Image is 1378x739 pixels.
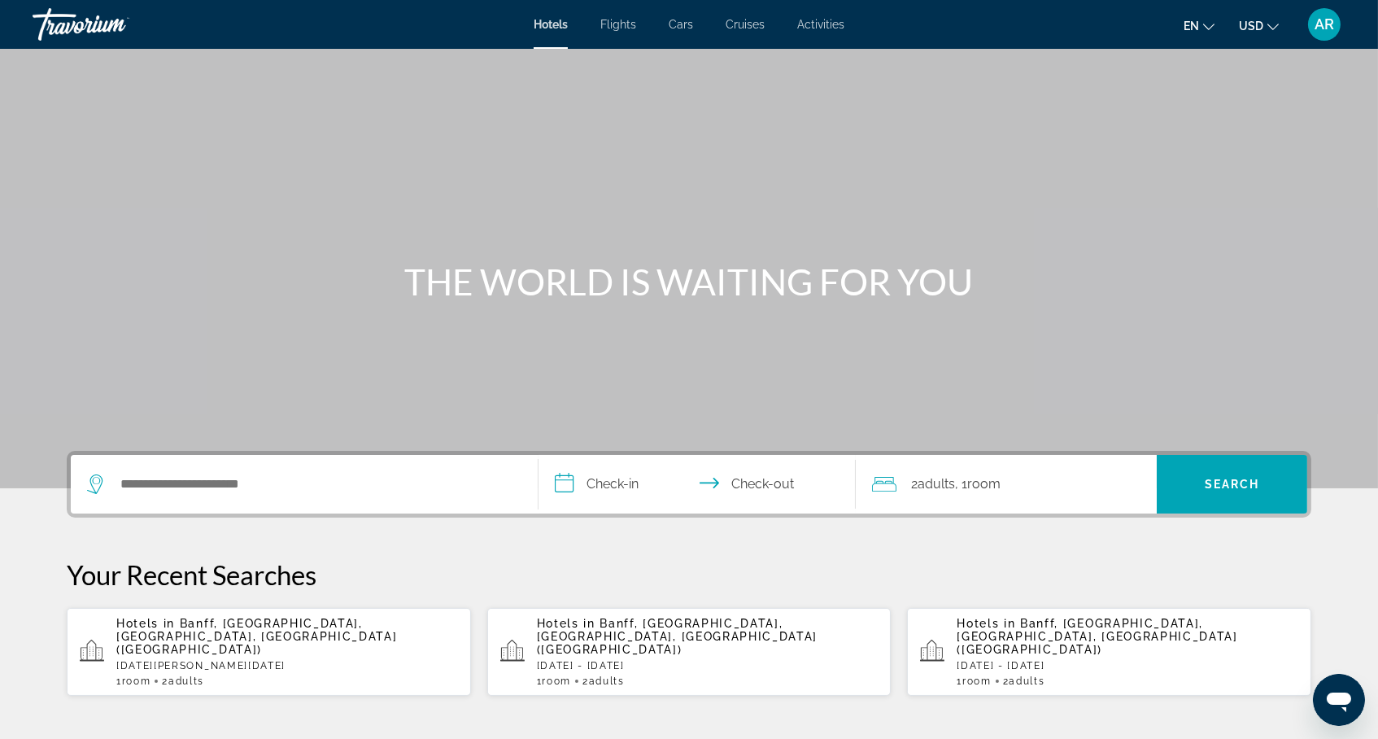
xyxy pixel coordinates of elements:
a: Flights [600,18,636,31]
a: Cruises [726,18,765,31]
a: Activities [797,18,844,31]
span: Hotels in [957,617,1015,630]
input: Search hotel destination [119,472,513,496]
h1: THE WORLD IS WAITING FOR YOU [384,260,994,303]
a: Cars [669,18,693,31]
span: 2 [162,676,204,687]
a: Hotels [534,18,568,31]
span: Banff, [GEOGRAPHIC_DATA], [GEOGRAPHIC_DATA], [GEOGRAPHIC_DATA] ([GEOGRAPHIC_DATA]) [116,617,397,656]
span: 1 [957,676,991,687]
span: Hotels in [116,617,175,630]
span: 2 [582,676,625,687]
span: Room [122,676,151,687]
span: Banff, [GEOGRAPHIC_DATA], [GEOGRAPHIC_DATA], [GEOGRAPHIC_DATA] ([GEOGRAPHIC_DATA]) [537,617,818,656]
span: AR [1315,16,1334,33]
span: Room [967,476,1001,492]
span: Adults [589,676,625,687]
span: , 1 [955,473,1001,496]
span: Room [962,676,992,687]
button: Hotels in Banff, [GEOGRAPHIC_DATA], [GEOGRAPHIC_DATA], [GEOGRAPHIC_DATA] ([GEOGRAPHIC_DATA])[DATE... [487,607,892,697]
span: 1 [537,676,571,687]
span: Room [542,676,571,687]
a: Travorium [33,3,195,46]
span: Banff, [GEOGRAPHIC_DATA], [GEOGRAPHIC_DATA], [GEOGRAPHIC_DATA] ([GEOGRAPHIC_DATA]) [957,617,1237,656]
button: Hotels in Banff, [GEOGRAPHIC_DATA], [GEOGRAPHIC_DATA], [GEOGRAPHIC_DATA] ([GEOGRAPHIC_DATA])[DATE... [67,607,471,697]
p: [DATE] - [DATE] [957,660,1298,671]
span: en [1184,20,1199,33]
span: Adults [918,476,955,492]
button: Change currency [1239,14,1279,37]
div: Search widget [71,455,1307,514]
span: Adults [168,676,204,687]
button: Travelers: 2 adults, 0 children [856,455,1157,514]
button: Change language [1184,14,1214,37]
span: 2 [911,473,955,496]
p: Your Recent Searches [67,558,1311,591]
p: [DATE] - [DATE] [537,660,879,671]
span: Adults [1009,676,1044,687]
button: Search [1157,455,1307,514]
span: 2 [1003,676,1045,687]
span: USD [1239,20,1263,33]
span: Search [1205,478,1260,491]
button: Select check in and out date [539,455,856,514]
span: 1 [116,676,150,687]
iframe: Button to launch messaging window [1313,674,1365,726]
button: User Menu [1303,7,1345,42]
span: Hotels in [537,617,595,630]
button: Hotels in Banff, [GEOGRAPHIC_DATA], [GEOGRAPHIC_DATA], [GEOGRAPHIC_DATA] ([GEOGRAPHIC_DATA])[DATE... [907,607,1311,697]
p: [DATE][PERSON_NAME][DATE] [116,660,458,671]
